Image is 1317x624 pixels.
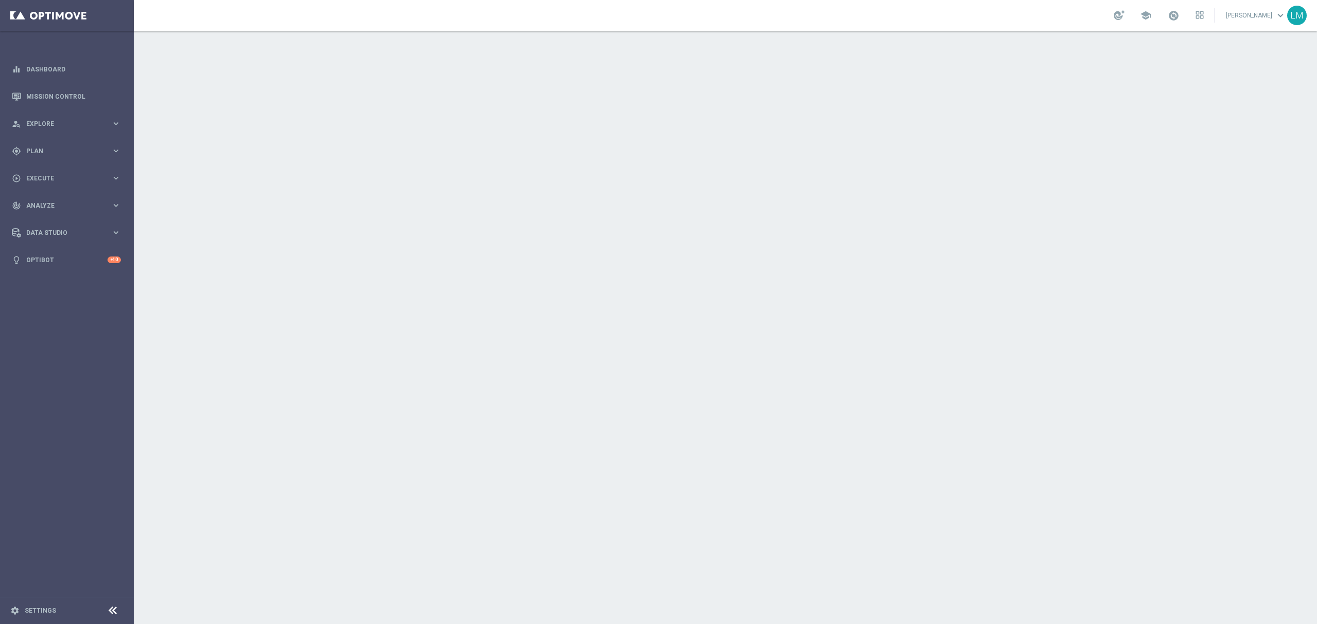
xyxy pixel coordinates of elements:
[12,56,121,83] div: Dashboard
[26,56,121,83] a: Dashboard
[111,228,121,237] i: keyboard_arrow_right
[12,201,21,210] i: track_changes
[11,174,121,182] button: play_circle_outline Execute keyboard_arrow_right
[25,608,56,614] a: Settings
[12,119,21,129] i: person_search
[12,174,21,183] i: play_circle_outline
[12,228,111,237] div: Data Studio
[12,246,121,273] div: Optibot
[26,121,111,127] span: Explore
[11,147,121,155] button: gps_fixed Plan keyboard_arrow_right
[12,201,111,210] div: Analyze
[10,606,20,615] i: settings
[11,93,121,101] button: Mission Control
[26,203,111,209] span: Analyze
[111,146,121,156] i: keyboard_arrow_right
[11,201,121,210] button: track_changes Analyze keyboard_arrow_right
[11,256,121,264] button: lightbulb Optibot +10
[1225,8,1287,23] a: [PERSON_NAME]keyboard_arrow_down
[26,246,108,273] a: Optibot
[11,229,121,237] button: Data Studio keyboard_arrow_right
[11,120,121,128] button: person_search Explore keyboard_arrow_right
[111,200,121,210] i: keyboard_arrow_right
[1275,10,1286,21] span: keyboard_arrow_down
[11,65,121,74] button: equalizer Dashboard
[12,119,111,129] div: Explore
[12,174,111,183] div: Execute
[111,173,121,183] i: keyboard_arrow_right
[26,83,121,110] a: Mission Control
[12,146,111,156] div: Plan
[12,255,21,265] i: lightbulb
[12,65,21,74] i: equalizer
[26,230,111,236] span: Data Studio
[26,175,111,181] span: Execute
[108,256,121,263] div: +10
[12,83,121,110] div: Mission Control
[12,146,21,156] i: gps_fixed
[26,148,111,154] span: Plan
[111,119,121,129] i: keyboard_arrow_right
[1140,10,1151,21] span: school
[1287,6,1307,25] div: LM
